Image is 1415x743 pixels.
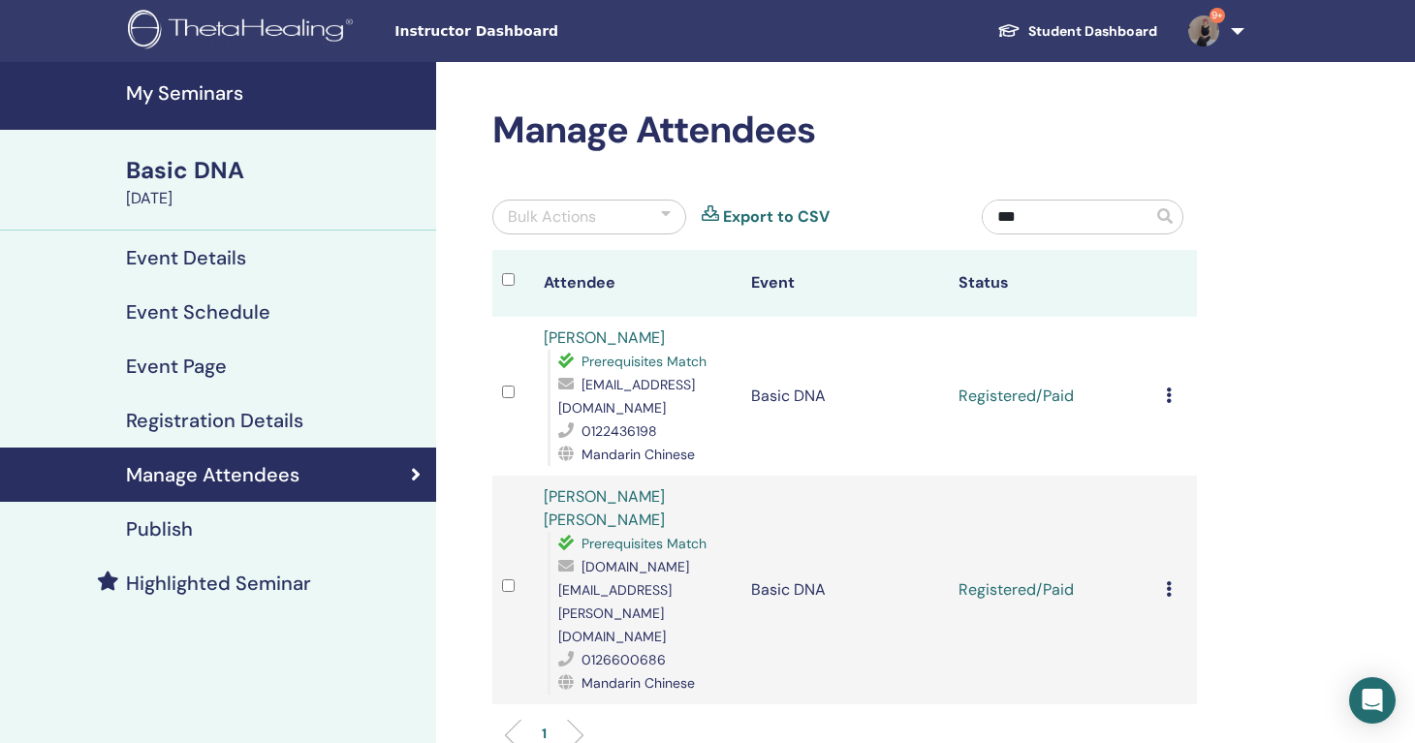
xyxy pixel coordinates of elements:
[126,81,424,105] h4: My Seminars
[126,154,424,187] div: Basic DNA
[126,517,193,541] h4: Publish
[582,422,657,440] span: 0122436198
[582,353,707,370] span: Prerequisites Match
[558,376,695,417] span: [EMAIL_ADDRESS][DOMAIN_NAME]
[741,250,949,317] th: Event
[1349,677,1396,724] div: Open Intercom Messenger
[949,250,1156,317] th: Status
[582,651,666,668] span: 0126600686
[741,317,949,476] td: Basic DNA
[982,14,1173,49] a: Student Dashboard
[534,250,741,317] th: Attendee
[492,108,1197,153] h2: Manage Attendees
[394,21,685,42] span: Instructor Dashboard
[1188,15,1219,46] img: default.jpg
[997,22,1021,39] img: graduation-cap-white.svg
[114,154,436,210] a: Basic DNA[DATE]
[126,246,246,269] h4: Event Details
[544,486,665,530] a: [PERSON_NAME] [PERSON_NAME]
[128,10,360,53] img: logo.png
[723,205,830,229] a: Export to CSV
[508,205,596,229] div: Bulk Actions
[558,558,689,645] span: [DOMAIN_NAME][EMAIL_ADDRESS][PERSON_NAME][DOMAIN_NAME]
[126,300,270,324] h4: Event Schedule
[544,327,665,348] a: [PERSON_NAME]
[582,446,695,463] span: Mandarin Chinese
[1210,8,1225,23] span: 9+
[126,463,299,486] h4: Manage Attendees
[126,409,303,432] h4: Registration Details
[582,674,695,692] span: Mandarin Chinese
[126,355,227,378] h4: Event Page
[741,476,949,704] td: Basic DNA
[582,535,707,552] span: Prerequisites Match
[126,187,424,210] div: [DATE]
[126,572,311,595] h4: Highlighted Seminar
